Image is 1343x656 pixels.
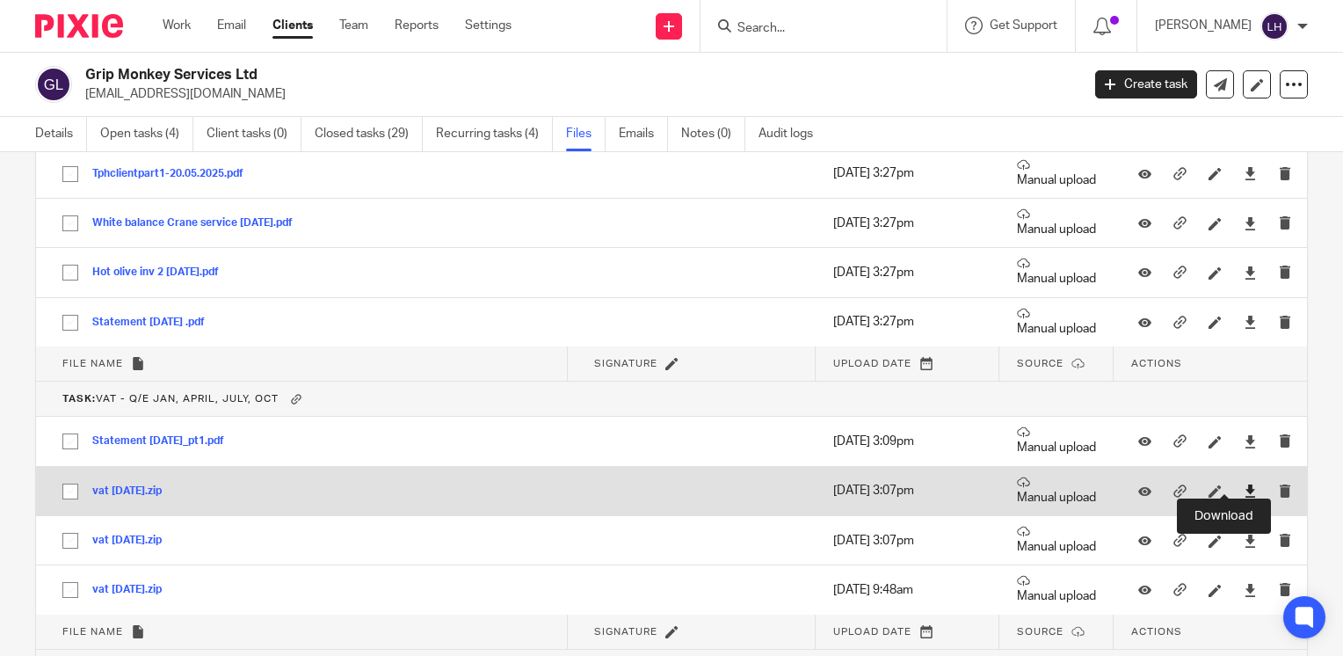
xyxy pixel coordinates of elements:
span: File name [62,359,123,368]
p: Manual upload [1017,158,1096,189]
button: Statement [DATE] .pdf [92,317,218,329]
a: Download [1244,581,1257,599]
input: Search [736,21,894,37]
p: [DATE] 9:48am [833,581,982,599]
input: Select [54,425,87,458]
p: Manual upload [1017,574,1096,605]
a: Download [1244,532,1257,550]
p: [EMAIL_ADDRESS][DOMAIN_NAME] [85,85,1069,103]
a: Download [1244,264,1257,281]
a: Emails [619,117,668,151]
span: Signature [594,627,657,637]
b: Task: [62,395,96,405]
p: Manual upload [1017,476,1096,507]
p: Manual upload [1017,307,1096,338]
input: Select [54,157,87,191]
p: [DATE] 3:07pm [833,482,982,499]
span: Source [1017,359,1064,368]
span: Upload date [833,359,911,368]
a: Create task [1095,70,1197,98]
a: Download [1244,215,1257,232]
span: Get Support [990,19,1057,32]
button: White balance Crane service [DATE].pdf [92,217,306,230]
a: Audit logs [759,117,826,151]
a: Clients [272,17,313,34]
span: Upload date [833,627,911,637]
input: Select [54,573,87,607]
a: Open tasks (4) [100,117,193,151]
a: Client tasks (0) [207,117,301,151]
span: Actions [1131,359,1182,368]
button: Statement [DATE]_pt1.pdf [92,435,237,448]
input: Select [54,256,87,289]
button: vat [DATE].zip [92,485,175,498]
a: Notes (0) [681,117,745,151]
a: Closed tasks (29) [315,117,423,151]
span: File name [62,627,123,637]
a: Download [1244,482,1257,499]
input: Select [54,475,87,508]
p: [DATE] 3:27pm [833,215,982,232]
button: Tphclientpart1-20.05.2025.pdf [92,168,257,180]
p: [DATE] 3:07pm [833,532,982,550]
img: Pixie [35,14,123,38]
button: vat [DATE].zip [92,535,175,547]
span: Signature [594,359,657,368]
span: Source [1017,627,1064,637]
a: Files [566,117,606,151]
h2: Grip Monkey Services Ltd [85,66,872,84]
p: [DATE] 3:09pm [833,433,982,450]
a: Settings [465,17,512,34]
a: Download [1244,433,1257,450]
a: Email [217,17,246,34]
span: VAT - Q/E Jan, April, July, Oct [62,395,279,405]
p: [DATE] 3:27pm [833,164,982,182]
a: Work [163,17,191,34]
p: [DATE] 3:27pm [833,313,982,331]
a: Download [1244,313,1257,331]
a: Details [35,117,87,151]
p: [PERSON_NAME] [1155,17,1252,34]
a: Reports [395,17,439,34]
img: svg%3E [35,66,72,103]
p: Manual upload [1017,426,1096,456]
span: Actions [1131,627,1182,637]
p: Manual upload [1017,208,1096,238]
input: Select [54,524,87,558]
a: Download [1244,164,1257,182]
p: Manual upload [1017,257,1096,288]
input: Select [54,207,87,240]
p: [DATE] 3:27pm [833,264,982,281]
button: vat [DATE].zip [92,584,175,596]
a: Recurring tasks (4) [436,117,553,151]
button: Hot olive inv 2 [DATE].pdf [92,266,232,279]
p: Manual upload [1017,525,1096,556]
input: Select [54,306,87,339]
img: svg%3E [1260,12,1289,40]
a: Team [339,17,368,34]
